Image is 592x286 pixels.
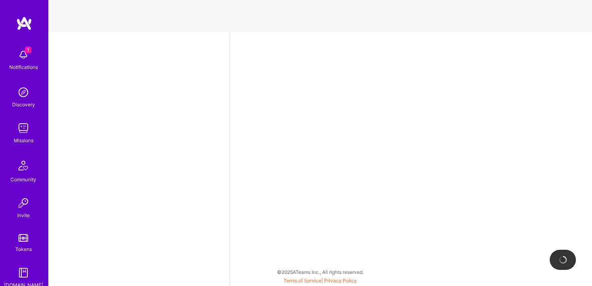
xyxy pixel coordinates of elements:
[9,63,38,71] div: Notifications
[324,278,357,284] a: Privacy Policy
[15,245,32,253] div: Tokens
[12,100,35,109] div: Discovery
[16,16,32,31] img: logo
[284,278,321,284] a: Terms of Service
[15,84,31,100] img: discovery
[19,234,28,242] img: tokens
[15,47,31,63] img: bell
[284,278,357,284] span: |
[14,136,33,145] div: Missions
[48,262,592,282] div: © 2025 ATeams Inc., All rights reserved.
[25,47,31,53] span: 1
[559,255,567,264] img: loading
[15,120,31,136] img: teamwork
[17,211,30,220] div: Invite
[15,265,31,281] img: guide book
[10,175,36,184] div: Community
[14,156,33,175] img: Community
[15,195,31,211] img: Invite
